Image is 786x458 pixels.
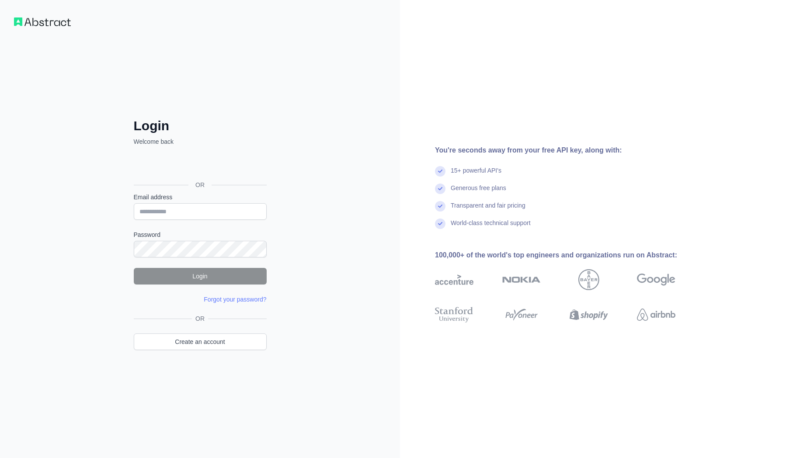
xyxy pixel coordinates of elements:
[129,156,269,175] iframe: Sign in with Google Button
[435,145,703,156] div: You're seconds away from your free API key, along with:
[435,250,703,260] div: 100,000+ of the world's top engineers and organizations run on Abstract:
[435,269,473,290] img: accenture
[134,268,267,285] button: Login
[578,269,599,290] img: bayer
[192,314,208,323] span: OR
[134,137,267,146] p: Welcome back
[451,184,506,201] div: Generous free plans
[435,219,445,229] img: check mark
[435,166,445,177] img: check mark
[134,230,267,239] label: Password
[637,305,675,324] img: airbnb
[134,118,267,134] h2: Login
[570,305,608,324] img: shopify
[134,333,267,350] a: Create an account
[435,201,445,212] img: check mark
[188,180,212,189] span: OR
[451,219,531,236] div: World-class technical support
[204,296,266,303] a: Forgot your password?
[435,184,445,194] img: check mark
[134,193,267,201] label: Email address
[502,269,541,290] img: nokia
[451,166,501,184] div: 15+ powerful API's
[502,305,541,324] img: payoneer
[637,269,675,290] img: google
[435,305,473,324] img: stanford university
[14,17,71,26] img: Workflow
[451,201,525,219] div: Transparent and fair pricing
